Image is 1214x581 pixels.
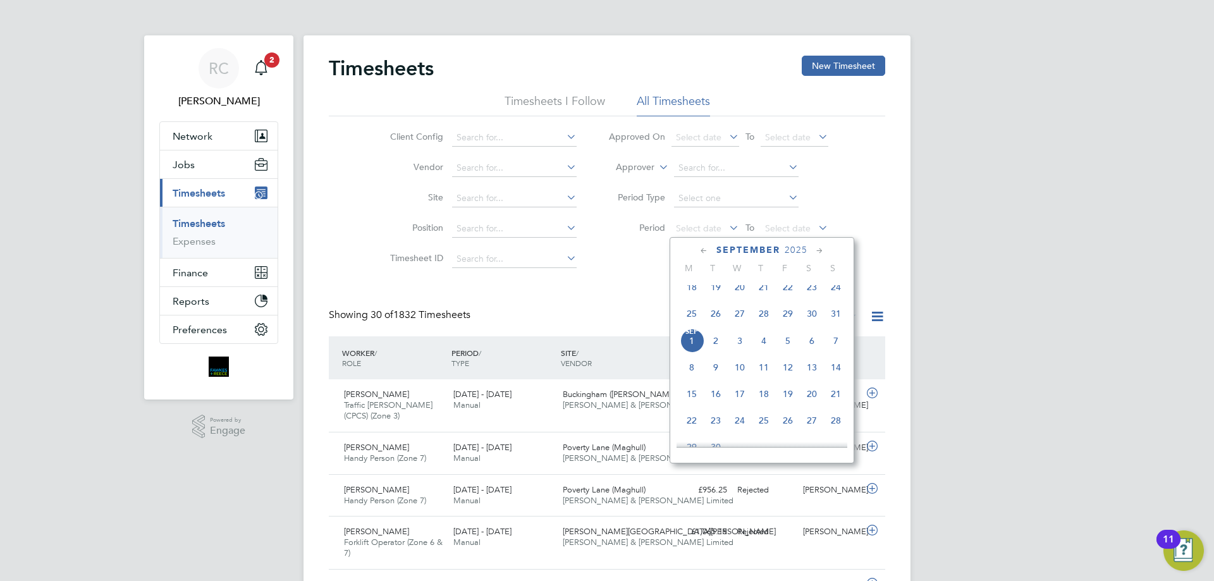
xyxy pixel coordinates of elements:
[680,435,704,459] span: 29
[505,94,605,116] li: Timesheets I Follow
[752,408,776,432] span: 25
[800,329,824,353] span: 6
[608,222,665,233] label: Period
[776,382,800,406] span: 19
[192,415,246,439] a: Powered byEngage
[371,309,470,321] span: 1832 Timesheets
[173,217,225,229] a: Timesheets
[563,537,733,547] span: [PERSON_NAME] & [PERSON_NAME] Limited
[160,122,278,150] button: Network
[824,408,848,432] span: 28
[666,522,732,542] div: £1,065.15
[264,52,279,68] span: 2
[453,537,481,547] span: Manual
[173,295,209,307] span: Reports
[159,94,278,109] span: Roselyn Coelho
[329,309,473,322] div: Showing
[374,348,377,358] span: /
[728,355,752,379] span: 10
[210,425,245,436] span: Engage
[704,382,728,406] span: 16
[563,453,733,463] span: [PERSON_NAME] & [PERSON_NAME] Limited
[728,382,752,406] span: 17
[824,302,848,326] span: 31
[209,357,229,377] img: bromak-logo-retina.png
[677,262,701,274] span: M
[776,355,800,379] span: 12
[752,302,776,326] span: 28
[680,408,704,432] span: 22
[680,382,704,406] span: 15
[676,131,721,143] span: Select date
[160,315,278,343] button: Preferences
[598,161,654,174] label: Approver
[704,435,728,459] span: 30
[386,222,443,233] label: Position
[800,382,824,406] span: 20
[716,245,780,255] span: September
[479,348,481,358] span: /
[209,60,229,76] span: RC
[342,358,361,368] span: ROLE
[329,56,434,81] h2: Timesheets
[752,329,776,353] span: 4
[561,358,592,368] span: VENDOR
[159,48,278,109] a: RC[PERSON_NAME]
[732,480,798,501] div: Rejected
[144,35,293,400] nav: Main navigation
[344,495,426,506] span: Handy Person (Zone 7)
[344,442,409,453] span: [PERSON_NAME]
[344,526,409,537] span: [PERSON_NAME]
[704,329,728,353] span: 2
[674,190,799,207] input: Select one
[608,131,665,142] label: Approved On
[797,262,821,274] span: S
[453,484,512,495] span: [DATE] - [DATE]
[749,262,773,274] span: T
[781,310,857,323] label: Rejected
[173,235,216,247] a: Expenses
[824,275,848,299] span: 24
[800,408,824,432] span: 27
[452,190,577,207] input: Search for...
[765,131,811,143] span: Select date
[773,262,797,274] span: F
[666,384,732,405] div: £1,051.18
[742,128,758,145] span: To
[563,400,733,410] span: [PERSON_NAME] & [PERSON_NAME] Limited
[563,442,646,453] span: Poverty Lane (Maghull)
[210,415,245,425] span: Powered by
[732,522,798,542] div: Rejected
[800,355,824,379] span: 13
[680,329,704,335] span: Sep
[344,400,432,421] span: Traffic [PERSON_NAME] (CPCS) (Zone 3)
[824,355,848,379] span: 14
[160,207,278,258] div: Timesheets
[728,275,752,299] span: 20
[704,275,728,299] span: 19
[800,275,824,299] span: 23
[821,262,845,274] span: S
[674,159,799,177] input: Search for...
[824,329,848,353] span: 7
[728,408,752,432] span: 24
[452,220,577,238] input: Search for...
[637,94,710,116] li: All Timesheets
[160,150,278,178] button: Jobs
[452,250,577,268] input: Search for...
[563,526,776,537] span: [PERSON_NAME][GEOGRAPHIC_DATA][PERSON_NAME]
[173,324,227,336] span: Preferences
[680,302,704,326] span: 25
[344,453,426,463] span: Handy Person (Zone 7)
[159,357,278,377] a: Go to home page
[448,341,558,374] div: PERIOD
[576,348,579,358] span: /
[680,355,704,379] span: 8
[386,131,443,142] label: Client Config
[608,192,665,203] label: Period Type
[680,275,704,299] span: 18
[173,267,208,279] span: Finance
[344,484,409,495] span: [PERSON_NAME]
[666,480,732,501] div: £956.25
[776,302,800,326] span: 29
